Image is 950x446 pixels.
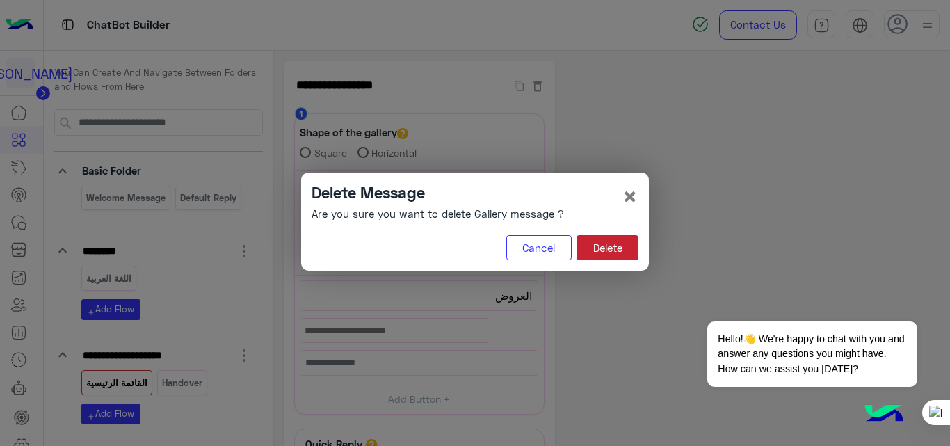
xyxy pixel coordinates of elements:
[312,183,564,202] h4: Delete Message
[577,235,638,260] button: Delete
[707,321,917,387] span: Hello!👋 We're happy to chat with you and answer any questions you might have. How can we assist y...
[860,390,908,439] img: hulul-logo.png
[312,207,564,220] h6: Are you sure you want to delete Gallery message ?
[622,183,638,209] button: Close
[506,235,572,260] button: Cancel
[622,180,638,212] span: ×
